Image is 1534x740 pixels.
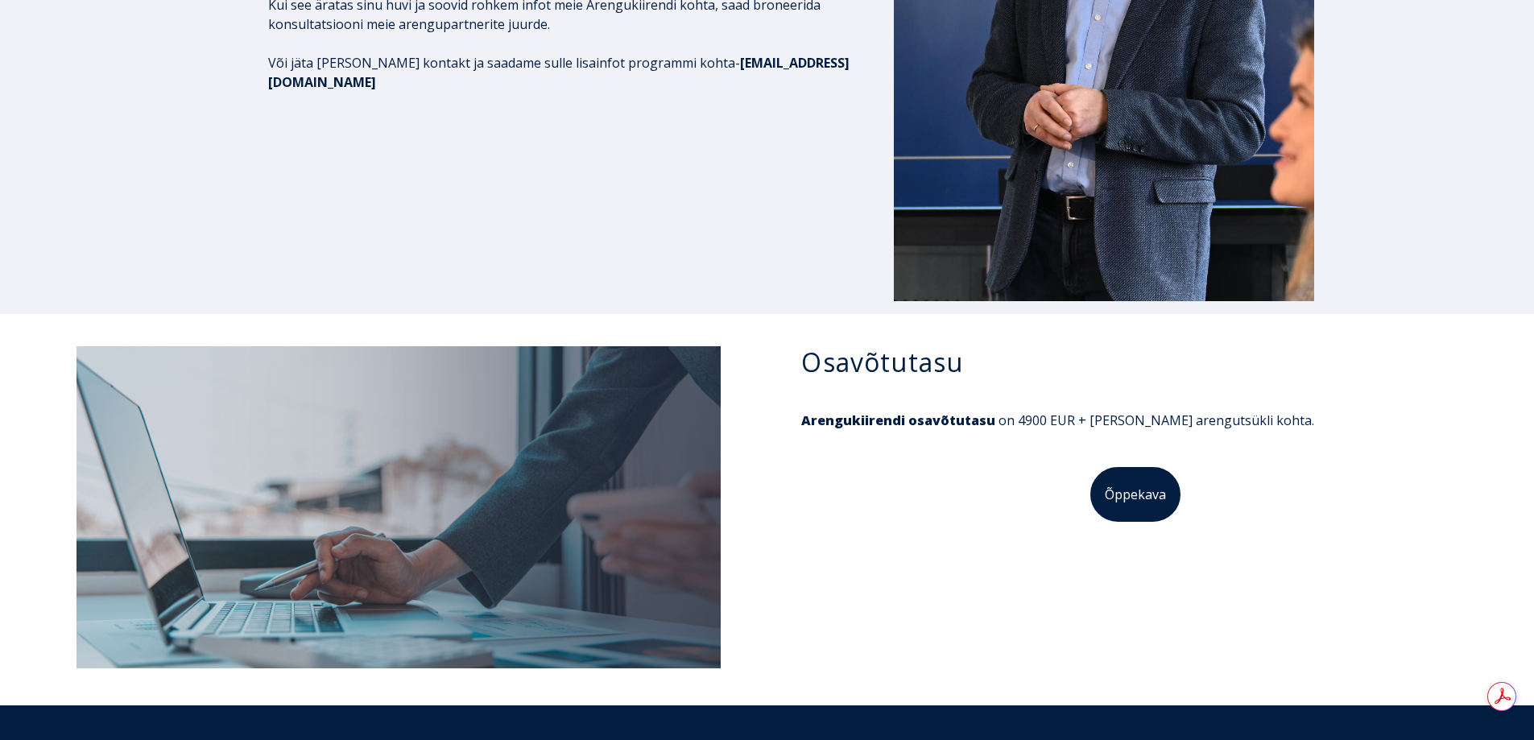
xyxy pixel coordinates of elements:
[268,54,850,91] a: [EMAIL_ADDRESS][DOMAIN_NAME]
[999,411,1047,429] span: on 4900
[1050,411,1314,429] span: EUR + [PERSON_NAME] arengutsükli kohta.
[76,346,721,668] img: 4-Nov-19-2024-02-01-52-3618-PM
[801,411,999,429] strong: Arengukiirendi osavõtutasu
[801,346,1470,378] h3: Osavõtutasu
[268,53,867,92] p: Või jäta [PERSON_NAME] kontakt ja saadame sulle lisainfot programmi kohta-
[1089,465,1182,523] a: Õppekava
